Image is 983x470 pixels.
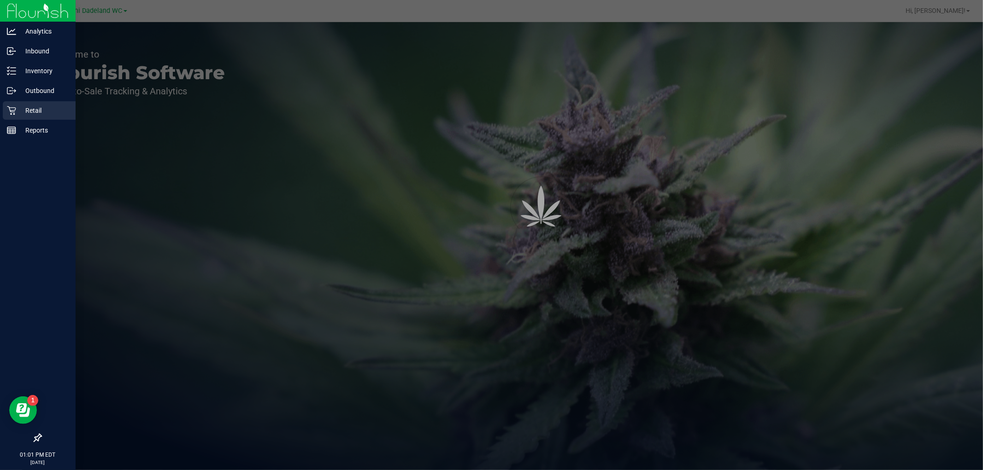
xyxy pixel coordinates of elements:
[7,106,16,115] inline-svg: Retail
[27,395,38,406] iframe: Resource center unread badge
[16,85,71,96] p: Outbound
[16,65,71,76] p: Inventory
[16,26,71,37] p: Analytics
[7,66,16,75] inline-svg: Inventory
[4,459,71,466] p: [DATE]
[7,126,16,135] inline-svg: Reports
[16,125,71,136] p: Reports
[7,27,16,36] inline-svg: Analytics
[7,46,16,56] inline-svg: Inbound
[16,105,71,116] p: Retail
[16,46,71,57] p: Inbound
[4,451,71,459] p: 01:01 PM EDT
[9,396,37,424] iframe: Resource center
[7,86,16,95] inline-svg: Outbound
